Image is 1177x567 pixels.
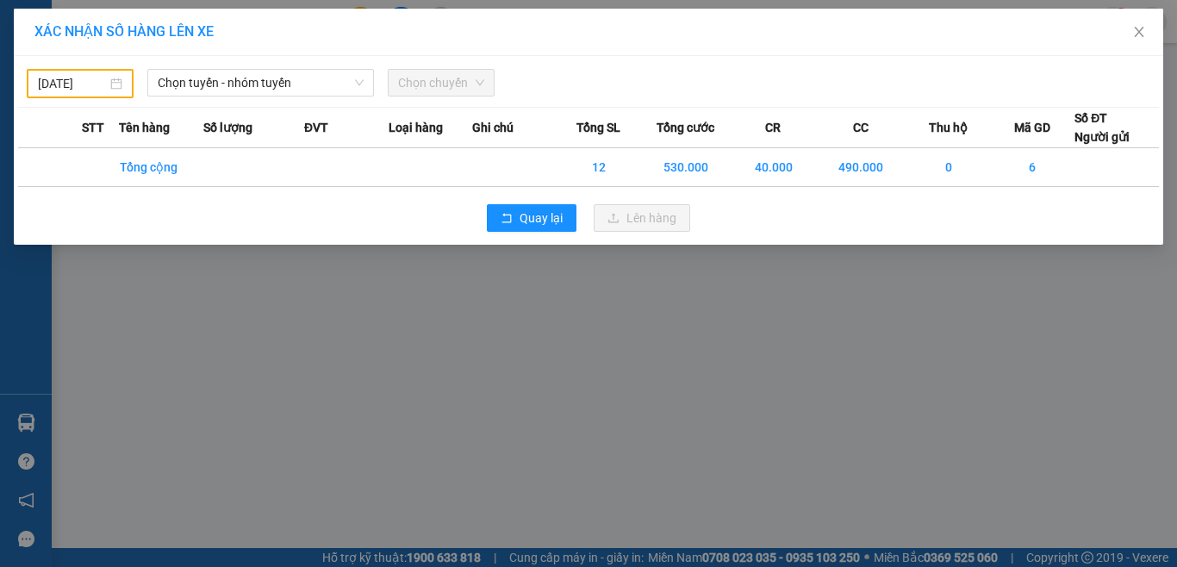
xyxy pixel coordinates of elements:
div: NGỌC [15,35,135,56]
input: 13/10/2025 [38,74,107,93]
td: Tổng cộng [119,148,203,187]
span: Chọn tuyến - nhóm tuyến [158,70,364,96]
td: 6 [991,148,1075,187]
span: Thu hộ [929,118,968,137]
div: Ninh Diêm [15,15,135,35]
span: Loại hàng [389,118,443,137]
span: Gửi: [15,16,41,34]
td: 12 [557,148,641,187]
td: 40.000 [732,148,816,187]
span: Ghi chú [472,118,514,137]
div: [PERSON_NAME] [147,15,285,53]
span: ĐVT [304,118,328,137]
span: STT [82,118,104,137]
span: down [354,78,364,88]
span: rollback [501,212,513,226]
td: 530.000 [640,148,731,187]
span: CR [765,118,781,137]
div: 0909313281 [147,74,285,98]
span: Quay lại [520,209,563,227]
span: XÁC NHẬN SỐ HÀNG LÊN XE [34,23,214,40]
span: Chọn chuyến [398,70,484,96]
span: Nhận: [147,15,189,33]
span: Số lượng [203,118,252,137]
button: rollbackQuay lại [487,204,576,232]
div: Số ĐT Người gửi [1074,109,1130,146]
div: 0909313281 [15,56,135,80]
span: Tổng SL [576,118,620,137]
span: Mã GD [1014,118,1050,137]
td: 0 [906,148,991,187]
button: Close [1115,9,1163,57]
div: 30.000 [13,109,138,129]
span: close [1132,25,1146,39]
span: Tổng cước [657,118,714,137]
span: Tên hàng [119,118,170,137]
span: Đã thu : [13,110,65,128]
div: HOA VÀNG [147,53,285,74]
td: 490.000 [816,148,906,187]
button: uploadLên hàng [594,204,690,232]
span: CC [853,118,869,137]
